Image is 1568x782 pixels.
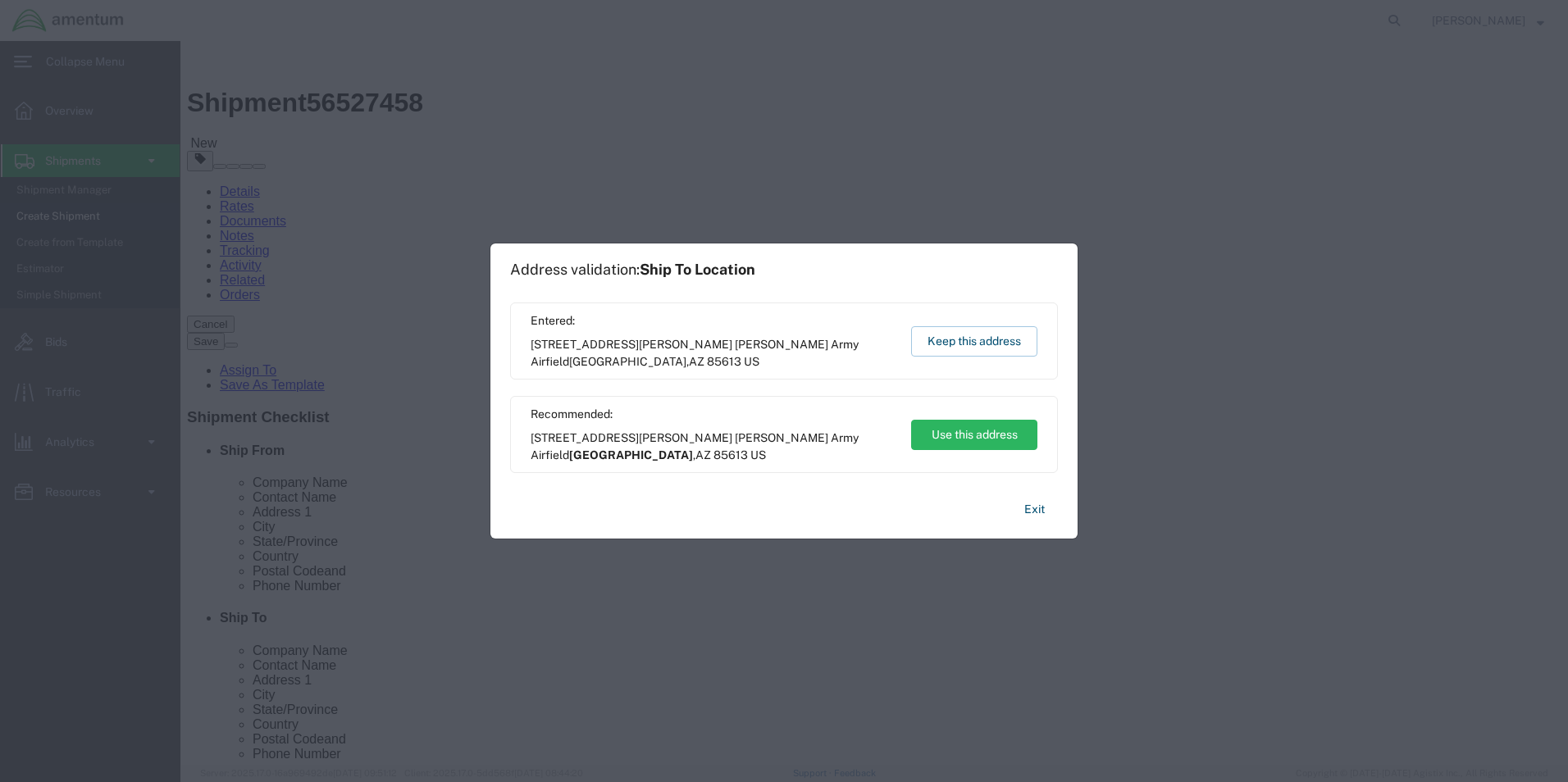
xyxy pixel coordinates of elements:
button: Use this address [911,420,1037,450]
h1: Address validation: [510,261,755,279]
span: [STREET_ADDRESS][PERSON_NAME] [PERSON_NAME] Army Airfield , [531,430,896,464]
span: [STREET_ADDRESS][PERSON_NAME] [PERSON_NAME] Army Airfield , [531,336,896,371]
span: US [750,448,766,461]
span: [GEOGRAPHIC_DATA] [569,448,693,461]
span: 85613 [707,355,741,368]
span: AZ [695,448,711,461]
button: Exit [1011,495,1058,524]
span: Ship To Location [640,261,755,278]
span: [GEOGRAPHIC_DATA] [569,355,686,368]
span: AZ [689,355,704,368]
span: Recommended: [531,406,896,423]
span: 85613 [713,448,748,461]
button: Keep this address [911,326,1037,357]
span: Entered: [531,312,896,330]
span: US [744,355,759,368]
